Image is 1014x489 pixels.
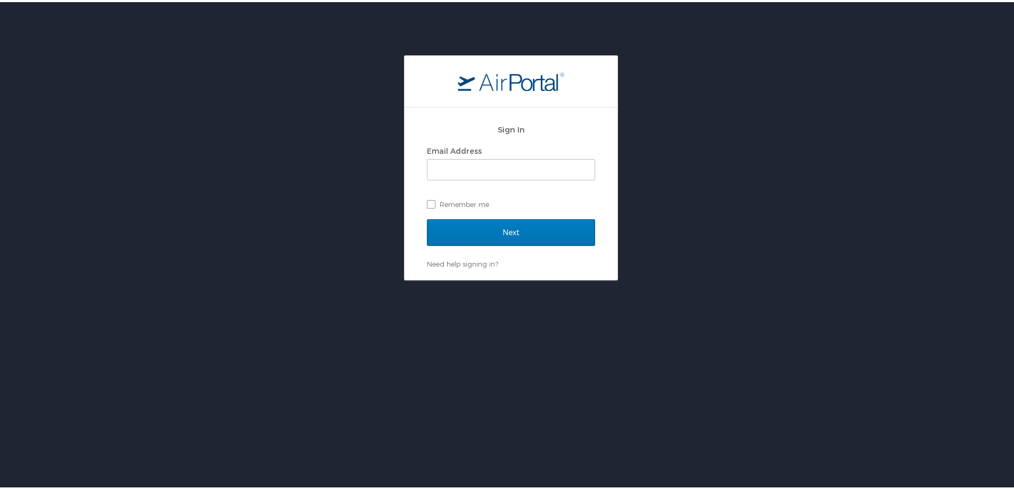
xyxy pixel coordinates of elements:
img: logo [458,70,564,89]
input: Next [427,217,595,244]
label: Remember me [427,194,595,210]
a: Need help signing in? [427,258,498,266]
label: Email Address [427,144,482,153]
h2: Sign In [427,121,595,134]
